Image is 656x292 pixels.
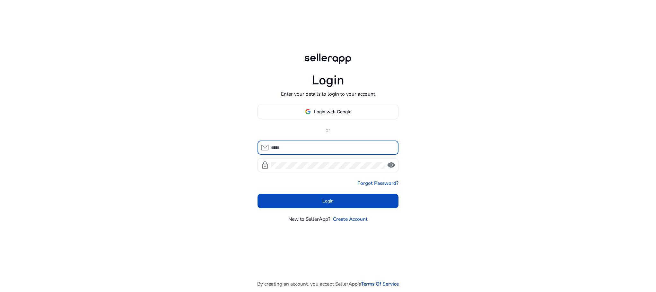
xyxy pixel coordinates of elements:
span: Login with Google [314,108,351,115]
span: visibility [387,161,395,169]
p: or [258,126,399,133]
button: Login [258,194,399,208]
p: New to SellerApp? [288,215,330,223]
span: lock [261,161,269,169]
a: Create Account [333,215,368,223]
h1: Login [312,73,344,88]
a: Forgot Password? [357,179,398,187]
span: Login [322,198,334,204]
span: mail [261,143,269,152]
button: Login with Google [258,105,399,119]
img: google-logo.svg [305,109,311,115]
p: Enter your details to login to your account [281,90,375,98]
a: Terms Of Service [361,280,399,288]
